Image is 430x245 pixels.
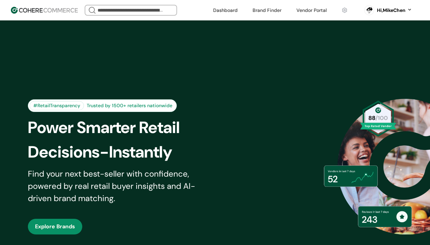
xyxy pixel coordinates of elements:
div: Hi, MikeChen [377,7,406,14]
svg: 0 percent [364,5,374,15]
button: Explore Brands [28,219,82,234]
div: Decisions-Instantly [28,140,224,164]
button: Hi,MikeChen [377,7,412,14]
div: Trusted by 1500+ retailers nationwide [84,102,175,109]
div: Find your next best-seller with confidence, powered by real retail buyer insights and AI-driven b... [28,168,214,205]
img: Cohere Logo [11,7,78,14]
div: Power Smarter Retail [28,115,224,140]
div: #RetailTransparency [30,101,84,110]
